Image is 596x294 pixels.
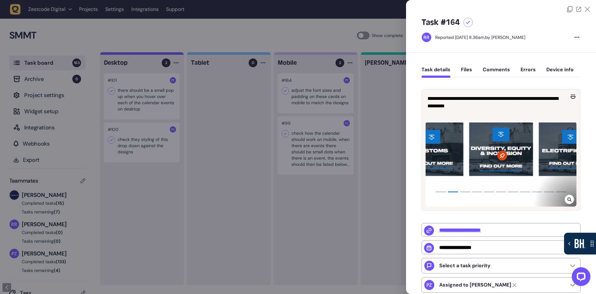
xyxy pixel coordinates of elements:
button: Files [461,67,472,78]
iframe: LiveChat chat widget [567,265,593,291]
p: Select a task priority [439,263,490,269]
button: Task details [422,67,450,78]
button: Errors [521,67,536,78]
img: Riki-leigh Robinson [422,33,431,42]
div: Reported [DATE] 8.36am, [435,35,485,40]
strong: Paris Zisis [439,282,511,288]
button: Comments [483,67,510,78]
h5: Task #164 [422,17,460,27]
button: Device info [546,67,574,78]
div: by [PERSON_NAME] [435,34,525,40]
